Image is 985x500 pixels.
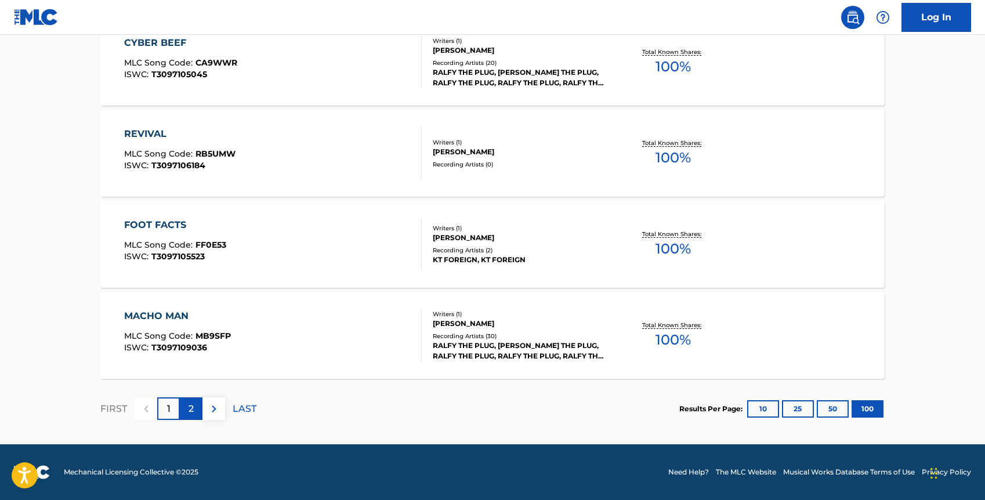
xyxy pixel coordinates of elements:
[817,400,849,418] button: 50
[433,67,608,88] div: RALFY THE PLUG, [PERSON_NAME] THE PLUG, RALFY THE PLUG, RALFY THE PLUG, RALFY THE PLUG
[433,138,608,147] div: Writers ( 1 )
[668,467,709,477] a: Need Help?
[195,240,226,250] span: FF0E53
[207,402,221,416] img: right
[433,160,608,169] div: Recording Artists ( 0 )
[930,456,937,491] div: Drag
[876,10,890,24] img: help
[433,233,608,243] div: [PERSON_NAME]
[642,139,704,147] p: Total Known Shares:
[124,240,195,250] span: MLC Song Code :
[100,402,127,416] p: FIRST
[189,402,194,416] p: 2
[852,400,883,418] button: 100
[433,59,608,67] div: Recording Artists ( 20 )
[195,148,236,159] span: RB5UMW
[433,318,608,329] div: [PERSON_NAME]
[100,201,885,288] a: FOOT FACTSMLC Song Code:FF0E53ISWC:T3097105523Writers (1)[PERSON_NAME]Recording Artists (2)KT FOR...
[846,10,860,24] img: search
[642,321,704,329] p: Total Known Shares:
[14,9,59,26] img: MLC Logo
[783,467,915,477] a: Musical Works Database Terms of Use
[124,309,231,323] div: MACHO MAN
[151,251,205,262] span: T3097105523
[841,6,864,29] a: Public Search
[747,400,779,418] button: 10
[124,331,195,341] span: MLC Song Code :
[195,331,231,341] span: MB9SFP
[927,444,985,500] iframe: Chat Widget
[100,110,885,197] a: REVIVALMLC Song Code:RB5UMWISWC:T3097106184Writers (1)[PERSON_NAME]Recording Artists (0)Total Kno...
[433,147,608,157] div: [PERSON_NAME]
[151,69,207,79] span: T3097105045
[124,69,151,79] span: ISWC :
[100,292,885,379] a: MACHO MANMLC Song Code:MB9SFPISWC:T3097109036Writers (1)[PERSON_NAME]Recording Artists (30)RALFY ...
[716,467,776,477] a: The MLC Website
[922,467,971,477] a: Privacy Policy
[124,36,237,50] div: CYBER BEEF
[433,37,608,45] div: Writers ( 1 )
[656,147,691,168] span: 100 %
[151,160,205,171] span: T3097106184
[64,467,198,477] span: Mechanical Licensing Collective © 2025
[124,148,195,159] span: MLC Song Code :
[124,127,236,141] div: REVIVAL
[433,246,608,255] div: Recording Artists ( 2 )
[124,251,151,262] span: ISWC :
[233,402,256,416] p: LAST
[195,57,237,68] span: CA9WWR
[642,48,704,56] p: Total Known Shares:
[14,465,50,479] img: logo
[642,230,704,238] p: Total Known Shares:
[100,19,885,106] a: CYBER BEEFMLC Song Code:CA9WWRISWC:T3097105045Writers (1)[PERSON_NAME]Recording Artists (20)RALFY...
[433,332,608,340] div: Recording Artists ( 30 )
[433,224,608,233] div: Writers ( 1 )
[124,57,195,68] span: MLC Song Code :
[124,342,151,353] span: ISWC :
[656,329,691,350] span: 100 %
[433,45,608,56] div: [PERSON_NAME]
[656,56,691,77] span: 100 %
[871,6,895,29] div: Help
[433,310,608,318] div: Writers ( 1 )
[433,255,608,265] div: KT FOREIGN, KT FOREIGN
[901,3,971,32] a: Log In
[782,400,814,418] button: 25
[679,404,745,414] p: Results Per Page:
[656,238,691,259] span: 100 %
[124,218,226,232] div: FOOT FACTS
[151,342,207,353] span: T3097109036
[433,340,608,361] div: RALFY THE PLUG, [PERSON_NAME] THE PLUG, RALFY THE PLUG, RALFY THE PLUG, RALFY THE PLUG
[124,160,151,171] span: ISWC :
[167,402,171,416] p: 1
